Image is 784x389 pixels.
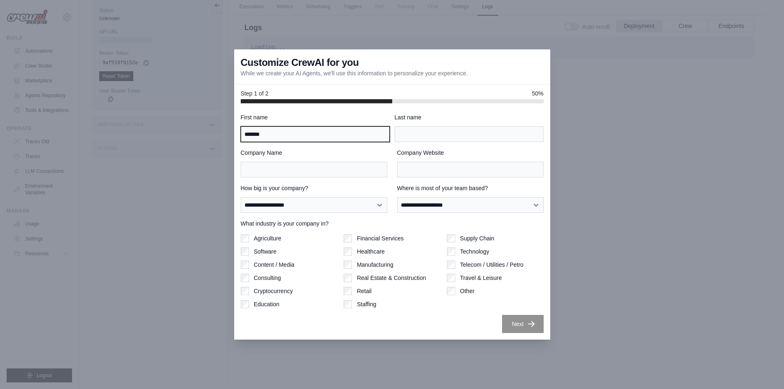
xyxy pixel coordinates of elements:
[397,149,544,157] label: Company Website
[254,247,277,256] label: Software
[460,234,494,242] label: Supply Chain
[397,184,544,192] label: Where is most of your team based?
[357,287,372,295] label: Retail
[254,300,279,308] label: Education
[254,274,281,282] label: Consulting
[241,69,468,77] p: While we create your AI Agents, we'll use this information to personalize your experience.
[254,287,293,295] label: Cryptocurrency
[357,261,393,269] label: Manufacturing
[357,247,385,256] label: Healthcare
[241,89,269,98] span: Step 1 of 2
[254,234,281,242] label: Agriculture
[460,247,489,256] label: Technology
[241,56,359,69] h3: Customize CrewAI for you
[395,113,544,121] label: Last name
[241,113,390,121] label: First name
[357,234,404,242] label: Financial Services
[460,287,475,295] label: Other
[460,274,502,282] label: Travel & Leisure
[357,300,376,308] label: Staffing
[241,149,387,157] label: Company Name
[532,89,543,98] span: 50%
[254,261,295,269] label: Content / Media
[460,261,523,269] label: Telecom / Utilities / Petro
[743,349,784,389] iframe: Chat Widget
[357,274,426,282] label: Real Estate & Construction
[502,315,544,333] button: Next
[241,219,544,228] label: What industry is your company in?
[241,184,387,192] label: How big is your company?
